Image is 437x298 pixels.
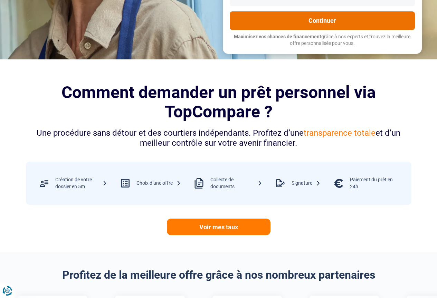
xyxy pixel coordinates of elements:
div: Paiement du prêt en 24h [350,176,402,190]
h2: Comment demander un prêt personnel via TopCompare ? [26,83,411,121]
div: Création de votre dossier en 5m [55,176,107,190]
span: transparence totale [304,128,376,138]
div: Collecte de documents [210,176,262,190]
div: Choix d’une offre [136,180,181,187]
h2: Profitez de la meilleure offre grâce à nos nombreux partenaires [26,268,411,281]
div: Une procédure sans détour et des courtiers indépendants. Profitez d’une et d’un meilleur contrôle... [26,128,411,148]
a: Voir mes taux [167,219,270,235]
span: Maximisez vos chances de financement [234,34,321,39]
div: Signature [292,180,321,187]
p: grâce à nos experts et trouvez la meilleure offre personnalisée pour vous. [230,33,415,47]
button: Continuer [230,11,415,30]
